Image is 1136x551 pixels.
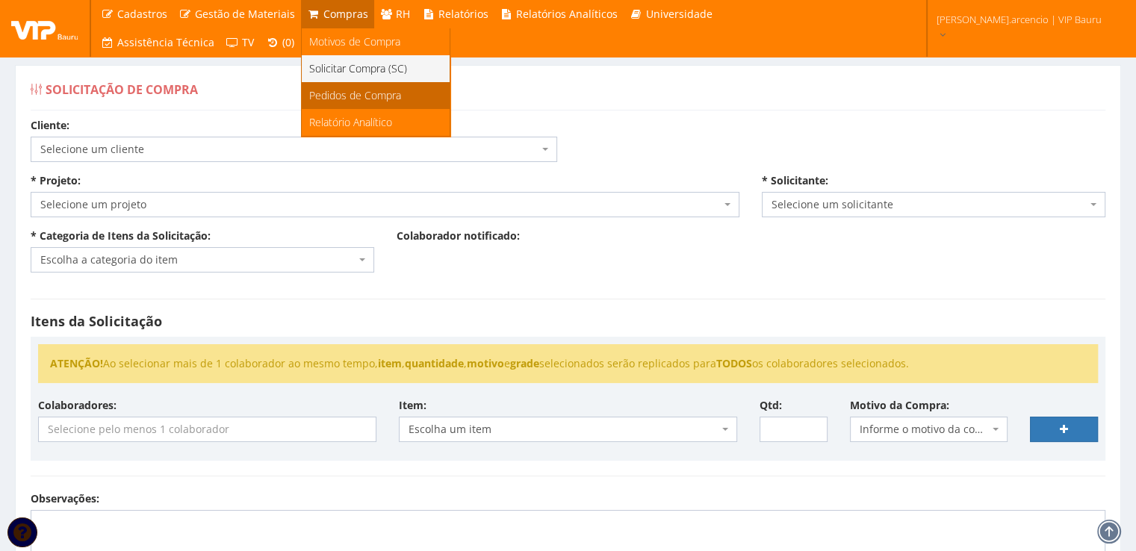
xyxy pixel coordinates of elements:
[242,35,254,49] span: TV
[302,82,450,109] a: Pedidos de Compra
[31,228,211,243] label: * Categoria de Itens da Solicitação:
[31,173,81,188] label: * Projeto:
[46,81,198,98] span: Solicitação de Compra
[31,312,162,330] strong: Itens da Solicitação
[510,356,539,370] strong: grade
[302,109,450,136] a: Relatório Analítico
[762,173,828,188] label: * Solicitante:
[937,12,1102,27] span: [PERSON_NAME].arcencio | VIP Bauru
[405,356,464,370] strong: quantidade
[309,115,392,129] span: Relatório Analítico
[409,422,718,437] span: Escolha um item
[38,398,117,413] label: Colaboradores:
[772,197,1087,212] span: Selecione um solicitante
[399,398,426,413] label: Item:
[117,35,214,49] span: Assistência Técnica
[39,417,376,441] input: Selecione pelo menos 1 colaborador
[309,88,401,102] span: Pedidos de Compra
[50,356,1086,371] li: Ao selecionar mais de 1 colaborador ao mesmo tempo, , , e selecionados serão replicados para os c...
[399,417,737,442] span: Escolha um item
[309,61,407,75] span: Solicitar Compra (SC)
[31,137,557,162] span: Selecione um cliente
[378,356,402,370] strong: item
[31,491,99,506] label: Observações:
[309,34,400,49] span: Motivos de Compra
[31,192,739,217] span: Selecione um projeto
[516,7,618,21] span: Relatórios Analíticos
[646,7,713,21] span: Universidade
[117,7,167,21] span: Cadastros
[762,192,1105,217] span: Selecione um solicitante
[323,7,368,21] span: Compras
[31,247,374,273] span: Escolha a categoria do item
[260,28,300,57] a: (0)
[467,356,504,370] strong: motivo
[282,35,294,49] span: (0)
[195,7,295,21] span: Gestão de Materiais
[302,28,450,55] a: Motivos de Compra
[11,17,78,40] img: logo
[396,7,410,21] span: RH
[95,28,220,57] a: Assistência Técnica
[438,7,488,21] span: Relatórios
[40,197,721,212] span: Selecione um projeto
[40,142,538,157] span: Selecione um cliente
[850,417,1008,442] span: Informe o motivo da compra
[397,228,520,243] label: Colaborador notificado:
[760,398,782,413] label: Qtd:
[31,118,69,133] label: Cliente:
[220,28,261,57] a: TV
[850,398,949,413] label: Motivo da Compra:
[860,422,990,437] span: Informe o motivo da compra
[40,252,356,267] span: Escolha a categoria do item
[302,55,450,82] a: Solicitar Compra (SC)
[716,356,752,370] strong: TODOS
[50,356,103,370] strong: ATENÇÃO!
